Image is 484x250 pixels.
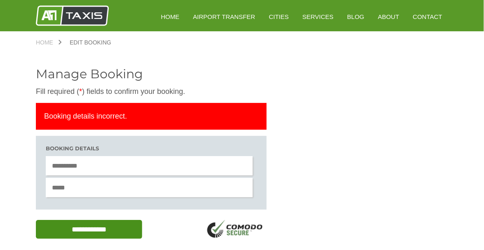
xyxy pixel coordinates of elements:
p: Fill required ( ) fields to confirm your booking. [36,86,267,97]
h2: Manage Booking [36,68,267,80]
p: Booking details incorrect. [36,103,267,130]
a: HOME [155,7,185,27]
a: Airport Transfer [187,7,261,27]
h3: Booking details [46,146,257,151]
a: Services [297,7,340,27]
a: Contact [407,7,448,27]
a: Home [36,40,61,45]
img: SSL Logo [204,220,267,240]
a: Blog [341,7,370,27]
a: About [372,7,405,27]
img: A1 Taxis [36,5,109,26]
a: Cities [263,7,294,27]
a: Edit Booking [61,40,120,45]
